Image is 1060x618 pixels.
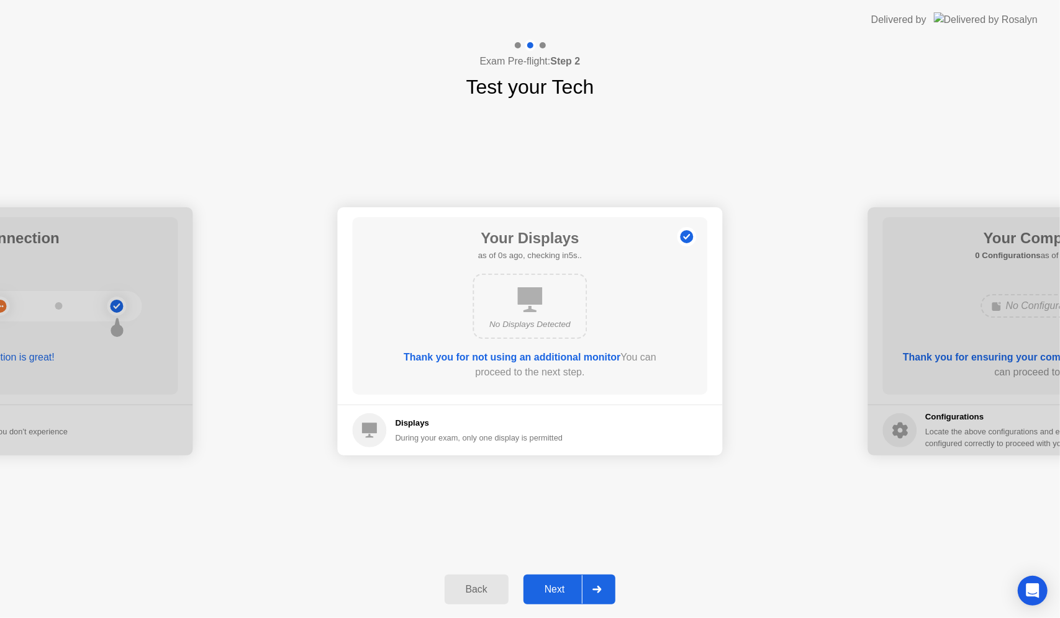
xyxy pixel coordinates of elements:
[478,227,582,249] h1: Your Displays
[550,56,580,66] b: Step 2
[396,432,563,444] div: During your exam, only one display is permitted
[388,350,673,380] div: You can proceed to the next step.
[445,575,509,604] button: Back
[480,54,581,69] h4: Exam Pre-flight:
[478,249,582,262] h5: as of 0s ago, checking in5s..
[527,584,582,595] div: Next
[404,352,620,362] b: Thank you for not using an additional monitor
[466,72,594,102] h1: Test your Tech
[523,575,616,604] button: Next
[1018,576,1048,606] div: Open Intercom Messenger
[448,584,505,595] div: Back
[484,318,576,331] div: No Displays Detected
[871,12,926,27] div: Delivered by
[396,417,563,429] h5: Displays
[934,12,1038,27] img: Delivered by Rosalyn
